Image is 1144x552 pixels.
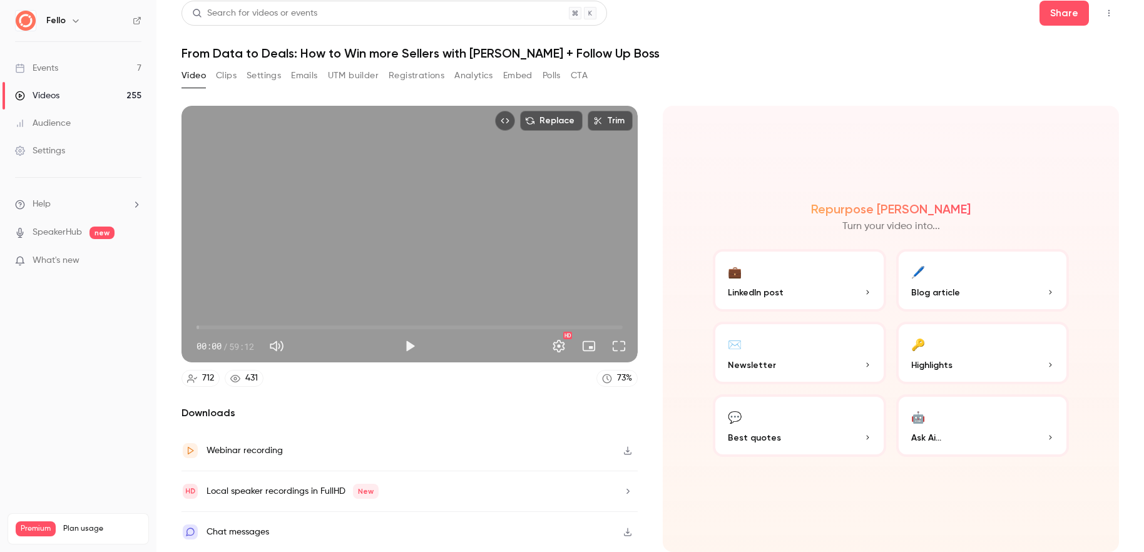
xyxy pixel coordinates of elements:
a: 431 [225,370,263,387]
span: Best quotes [728,431,781,444]
button: Registrations [389,66,444,86]
div: Chat messages [207,524,269,539]
div: Local speaker recordings in FullHD [207,484,379,499]
div: Videos [15,89,59,102]
span: Newsletter [728,359,776,372]
span: 00:00 [197,340,222,353]
button: Settings [247,66,281,86]
div: HD [563,332,572,339]
span: Help [33,198,51,211]
button: Embed [503,66,533,86]
span: Plan usage [63,524,141,534]
span: LinkedIn post [728,286,784,299]
button: Play [397,334,422,359]
span: 59:12 [229,340,254,353]
span: Premium [16,521,56,536]
h2: Downloads [181,406,638,421]
button: Emails [291,66,317,86]
div: 💼 [728,262,742,281]
div: Search for videos or events [192,7,317,20]
button: 💼LinkedIn post [713,249,886,312]
button: 🖊️Blog article [896,249,1070,312]
a: SpeakerHub [33,226,82,239]
button: Turn on miniplayer [576,334,601,359]
span: Highlights [911,359,952,372]
div: 🔑 [911,334,925,354]
a: 73% [596,370,638,387]
button: Top Bar Actions [1099,3,1119,23]
p: Turn your video into... [842,219,940,234]
img: Fello [16,11,36,31]
li: help-dropdown-opener [15,198,141,211]
button: Full screen [606,334,631,359]
div: 🤖 [911,407,925,426]
button: 💬Best quotes [713,394,886,457]
div: Events [15,62,58,74]
h2: Repurpose [PERSON_NAME] [811,202,971,217]
button: Clips [216,66,237,86]
button: ✉️Newsletter [713,322,886,384]
div: 00:00 [197,340,254,353]
button: Embed video [495,111,515,131]
div: 712 [202,372,214,385]
span: New [353,484,379,499]
span: / [223,340,228,353]
h1: From Data to Deals: How to Win more Sellers with [PERSON_NAME] + Follow Up Boss [181,46,1119,61]
h6: Fello [46,14,66,27]
button: Polls [543,66,561,86]
span: new [89,227,115,239]
button: 🔑Highlights [896,322,1070,384]
button: Replace [520,111,583,131]
button: Video [181,66,206,86]
a: 712 [181,370,220,387]
button: Analytics [454,66,493,86]
button: Trim [588,111,633,131]
button: UTM builder [328,66,379,86]
div: Webinar recording [207,443,283,458]
div: 431 [245,372,258,385]
div: 💬 [728,407,742,426]
div: Audience [15,117,71,130]
span: Ask Ai... [911,431,941,444]
span: What's new [33,254,79,267]
iframe: Noticeable Trigger [126,255,141,267]
button: CTA [571,66,588,86]
button: Settings [546,334,571,359]
div: 73 % [617,372,632,385]
div: ✉️ [728,334,742,354]
div: 🖊️ [911,262,925,281]
button: Share [1039,1,1089,26]
span: Blog article [911,286,960,299]
div: Settings [15,145,65,157]
button: Mute [264,334,289,359]
button: 🤖Ask Ai... [896,394,1070,457]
